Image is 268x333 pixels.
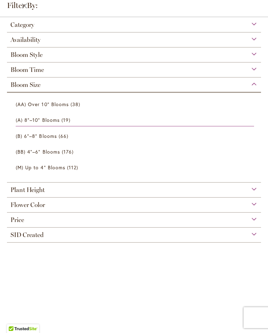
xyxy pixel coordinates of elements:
[16,101,69,108] span: (AA) Over 10" Blooms
[10,21,34,29] span: Category
[16,146,254,158] a: (BB) 4"–6" Blooms 176
[10,186,45,194] span: Plant Height
[10,216,24,224] span: Price
[10,231,44,239] span: SID Created
[70,101,82,108] span: 38
[16,117,60,123] span: (A) 8"–10" Blooms
[16,98,254,110] a: (AA) Over 10" Blooms 38
[10,201,45,209] span: Flower Color
[67,164,80,171] span: 112
[5,308,25,328] iframe: Launch Accessibility Center
[59,132,70,140] span: 66
[61,116,72,124] span: 19
[16,161,254,173] a: (M) Up to 4" Blooms 112
[10,51,43,59] span: Bloom Style
[10,66,44,74] span: Bloom Time
[16,133,57,139] span: (B) 6"–8" Blooms
[62,148,75,155] span: 176
[16,114,254,126] a: (A) 8"–10" Blooms 19
[10,36,40,44] span: Availability
[16,130,254,142] a: (B) 6"–8" Blooms 66
[16,148,60,155] span: (BB) 4"–6" Blooms
[10,81,40,89] span: Bloom Size
[16,164,65,171] span: (M) Up to 4" Blooms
